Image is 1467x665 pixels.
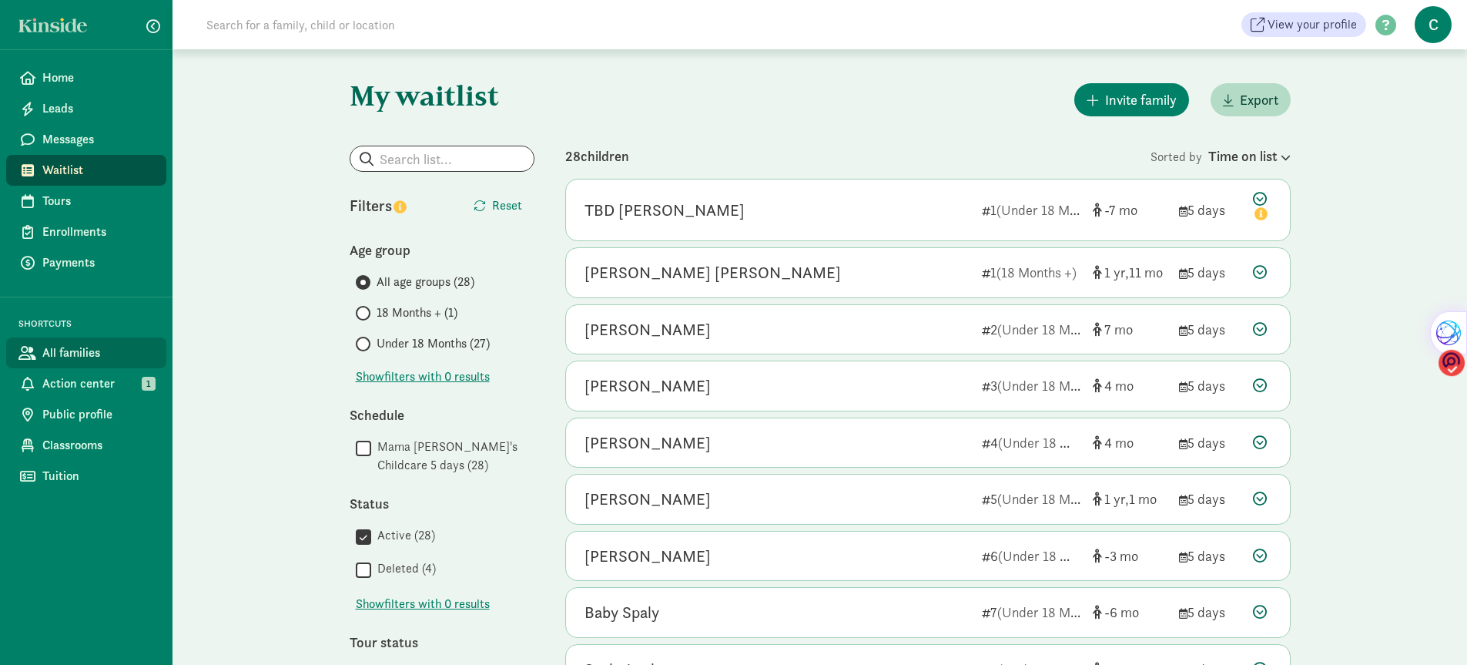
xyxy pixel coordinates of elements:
[1074,83,1189,116] button: Invite family
[997,603,1106,621] span: (Under 18 Months)
[6,368,166,399] a: Action center 1
[6,124,166,155] a: Messages
[350,240,534,260] div: Age group
[584,600,659,625] div: Baby Spaly
[42,254,154,272] span: Payments
[42,467,154,485] span: Tuition
[982,546,1080,566] div: 6
[1093,489,1167,509] div: [object Object]
[1104,377,1134,395] span: 4
[371,438,534,475] label: Mama [PERSON_NAME]'s Childcare 5 days (28)
[584,431,711,455] div: Marlowe Clements
[197,9,629,40] input: Search for a family, child or location
[1439,349,1465,378] img: o1IwAAAABJRU5ErkJggg==
[1211,83,1291,116] button: Export
[356,595,490,613] button: Showfilters with 0 results
[584,487,711,512] div: Mabel Banas
[998,547,1107,565] span: (Under 18 Months)
[1241,12,1366,37] a: View your profile
[1179,546,1241,566] div: 5 days
[356,595,490,613] span: Show filters with 0 results
[461,190,534,221] button: Reset
[42,192,154,210] span: Tours
[1208,146,1291,166] div: Time on list
[42,405,154,424] span: Public profile
[6,461,166,492] a: Tuition
[584,260,841,285] div: Hooper Stys
[1268,15,1357,34] span: View your profile
[982,262,1080,283] div: 1
[1390,591,1467,665] iframe: Chat Widget
[997,490,1106,508] span: (Under 18 Months)
[377,304,457,322] span: 18 Months + (1)
[997,321,1106,338] span: (Under 18 Months)
[982,432,1080,453] div: 4
[996,201,1105,219] span: (Under 18 Months)
[42,130,154,149] span: Messages
[1104,434,1134,452] span: 4
[1093,546,1167,566] div: [object Object]
[1093,319,1167,340] div: [object Object]
[42,161,154,180] span: Waitlist
[1179,602,1241,623] div: 5 days
[356,368,490,386] button: Showfilters with 0 results
[982,602,1080,623] div: 7
[1179,262,1241,283] div: 5 days
[584,544,711,569] div: Liz Bowling
[6,93,166,124] a: Leads
[982,375,1080,396] div: 3
[6,186,166,217] a: Tours
[6,338,166,368] a: All families
[1150,146,1291,166] div: Sorted by
[350,80,534,111] h1: My waitlist
[1104,264,1129,281] span: 1
[584,198,745,223] div: TBD Odom
[1104,603,1139,621] span: -6
[42,99,154,118] span: Leads
[1179,200,1241,220] div: 5 days
[6,217,166,247] a: Enrollments
[1093,602,1167,623] div: [object Object]
[1104,547,1138,565] span: -3
[1093,432,1167,453] div: [object Object]
[1104,490,1129,508] span: 1
[42,436,154,455] span: Classrooms
[377,273,474,291] span: All age groups (28)
[142,377,156,391] span: 1
[982,489,1080,509] div: 5
[6,399,166,430] a: Public profile
[1093,262,1167,283] div: [object Object]
[1240,89,1278,110] span: Export
[1179,319,1241,340] div: 5 days
[371,526,435,545] label: Active (28)
[492,196,522,215] span: Reset
[1129,490,1157,508] span: 1
[6,155,166,186] a: Waitlist
[350,146,534,171] input: Search list...
[584,317,711,342] div: Ashlynn Geddes
[1129,264,1163,281] span: 11
[350,493,534,514] div: Status
[1179,375,1241,396] div: 5 days
[350,632,534,653] div: Tour status
[1093,375,1167,396] div: [object Object]
[997,377,1106,395] span: (Under 18 Months)
[1415,6,1452,43] span: C
[6,430,166,461] a: Classrooms
[350,405,534,425] div: Schedule
[1093,200,1167,220] div: [object Object]
[42,344,154,362] span: All families
[371,559,436,578] label: Deleted (4)
[982,200,1080,220] div: 1
[356,368,490,386] span: Show filters with 0 results
[1105,89,1177,110] span: Invite family
[996,264,1077,281] span: (18 Months +)
[1104,201,1137,219] span: -7
[565,146,1150,166] div: 28 children
[350,194,442,217] div: Filters
[6,62,166,93] a: Home
[584,374,711,398] div: Sasha Slater
[377,334,490,353] span: Under 18 Months (27)
[1179,432,1241,453] div: 5 days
